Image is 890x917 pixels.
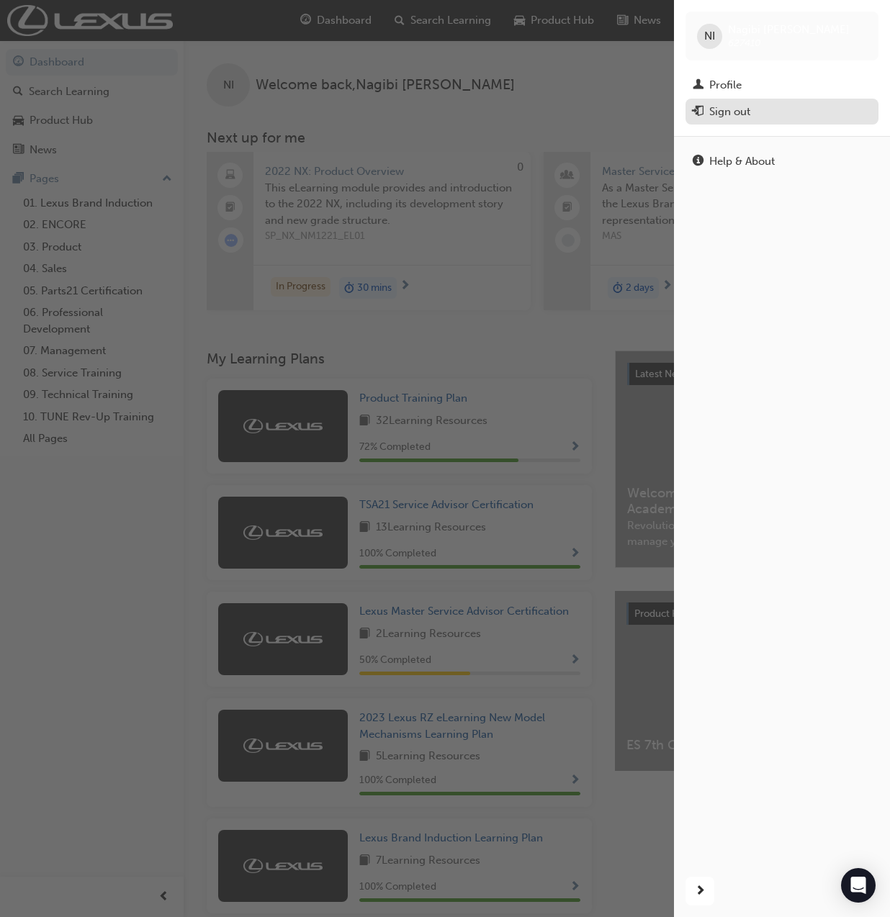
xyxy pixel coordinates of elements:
span: 627410 [728,37,761,49]
span: NI [704,28,715,45]
span: info-icon [693,155,704,168]
div: Open Intercom Messenger [841,868,876,903]
a: Help & About [686,148,878,175]
button: Sign out [686,99,878,125]
div: Profile [709,77,742,94]
span: Nagibi [PERSON_NAME] [728,23,850,36]
span: man-icon [693,79,704,92]
div: Sign out [709,104,750,120]
span: next-icon [695,882,706,900]
span: exit-icon [693,106,704,119]
a: Profile [686,72,878,99]
div: Help & About [709,153,775,170]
